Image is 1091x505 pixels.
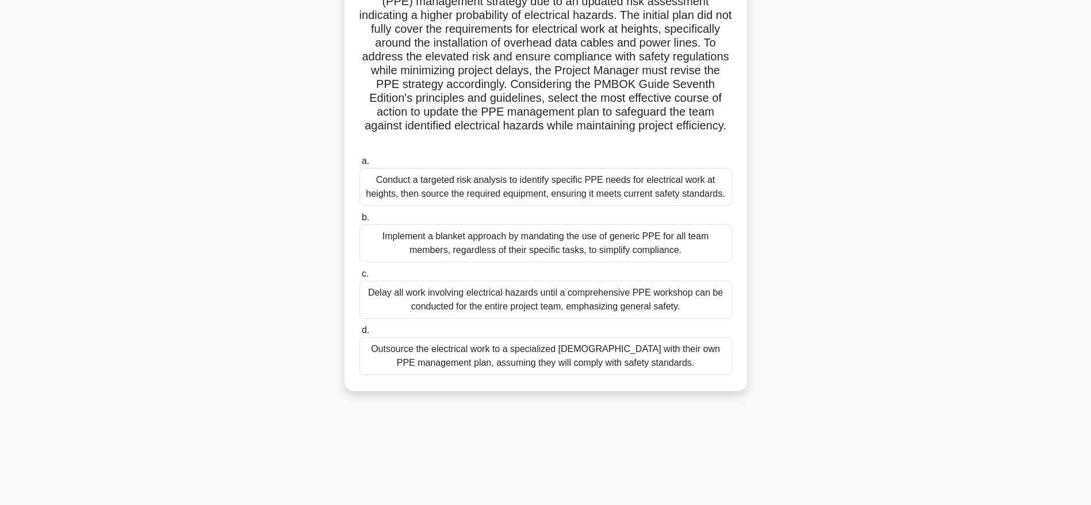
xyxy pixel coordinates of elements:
div: Outsource the electrical work to a specialized [DEMOGRAPHIC_DATA] with their own PPE management p... [359,337,732,375]
span: a. [362,156,369,166]
div: Implement a blanket approach by mandating the use of generic PPE for all team members, regardless... [359,224,732,262]
span: b. [362,212,369,222]
span: c. [362,269,369,278]
span: d. [362,325,369,335]
div: Conduct a targeted risk analysis to identify specific PPE needs for electrical work at heights, t... [359,168,732,206]
div: Delay all work involving electrical hazards until a comprehensive PPE workshop can be conducted f... [359,281,732,319]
